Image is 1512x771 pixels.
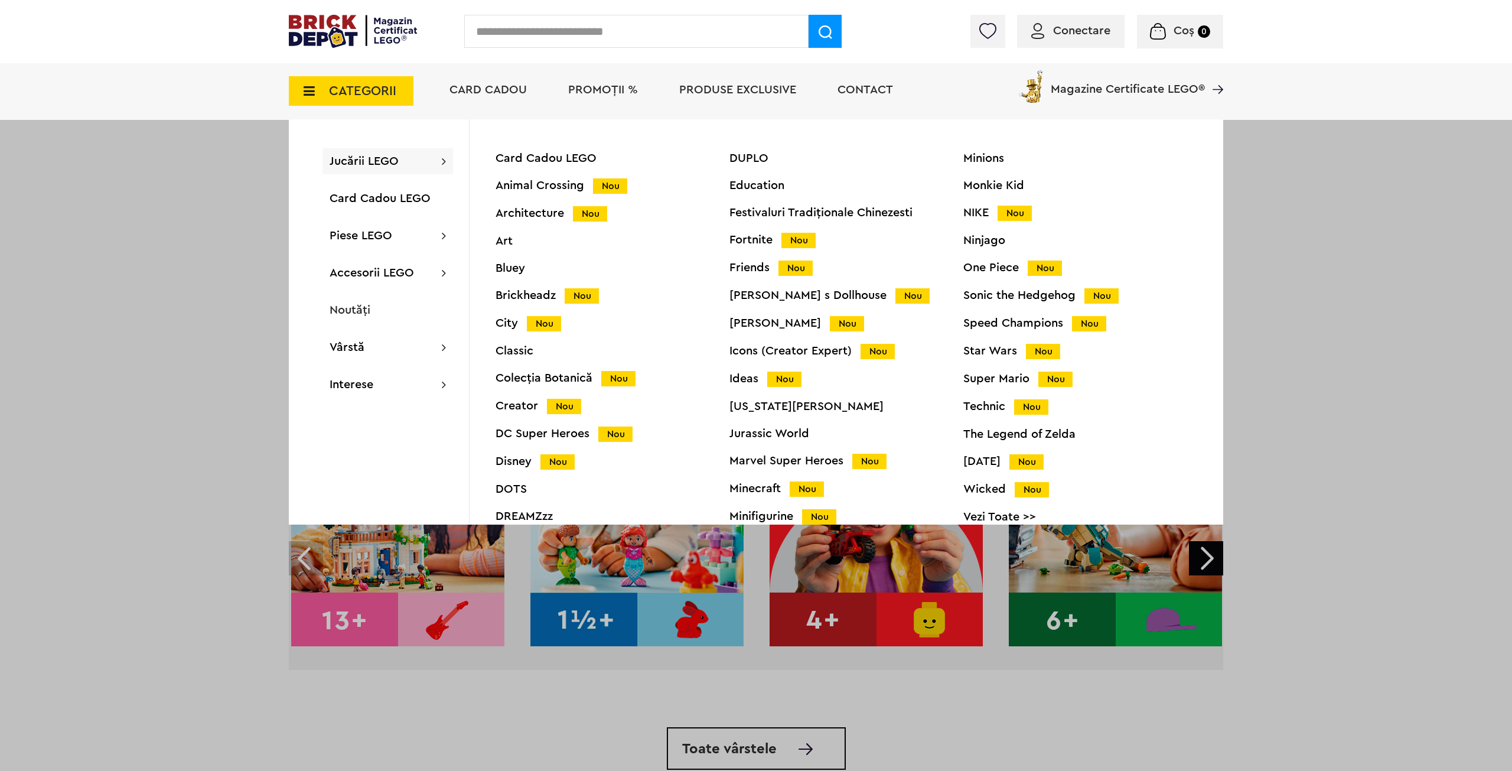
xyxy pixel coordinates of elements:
[1205,68,1223,80] a: Magazine Certificate LEGO®
[449,84,527,96] a: Card Cadou
[568,84,638,96] a: PROMOȚII %
[679,84,796,96] a: Produse exclusive
[1031,25,1110,37] a: Conectare
[1198,25,1210,38] small: 0
[1051,68,1205,95] span: Magazine Certificate LEGO®
[838,84,893,96] a: Contact
[329,84,396,97] span: CATEGORII
[1053,25,1110,37] span: Conectare
[1174,25,1194,37] span: Coș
